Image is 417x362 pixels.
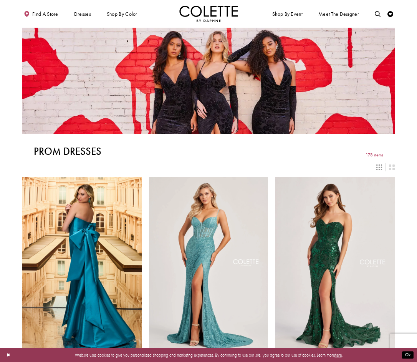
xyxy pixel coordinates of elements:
[317,6,361,22] a: Meet the designer
[22,6,60,22] a: Find a store
[3,350,13,360] button: Close Dialog
[73,6,93,22] span: Dresses
[22,177,142,351] a: Visit Colette by Daphne Style No. CL8470 Page
[149,177,268,351] a: Visit Colette by Daphne Style No. CL8405 Page
[373,6,382,22] a: Toggle search
[318,11,359,17] span: Meet the designer
[402,352,414,359] button: Submit Dialog
[74,11,91,17] span: Dresses
[366,153,383,158] span: 178 items
[271,6,304,22] span: Shop By Event
[179,6,238,22] img: Colette by Daphne
[376,164,382,170] span: Switch layout to 3 columns
[272,11,303,17] span: Shop By Event
[105,6,139,22] span: Shop by color
[386,6,395,22] a: Check Wishlist
[335,352,342,358] a: here
[42,351,375,359] p: Website uses cookies to give you personalized shopping and marketing experiences. By continuing t...
[107,11,137,17] span: Shop by color
[389,164,395,170] span: Switch layout to 2 columns
[275,177,395,351] a: Visit Colette by Daphne Style No. CL8440 Page
[179,6,238,22] a: Visit Home Page
[32,11,58,17] span: Find a store
[34,146,101,157] h1: Prom Dresses
[19,161,398,174] div: Layout Controls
